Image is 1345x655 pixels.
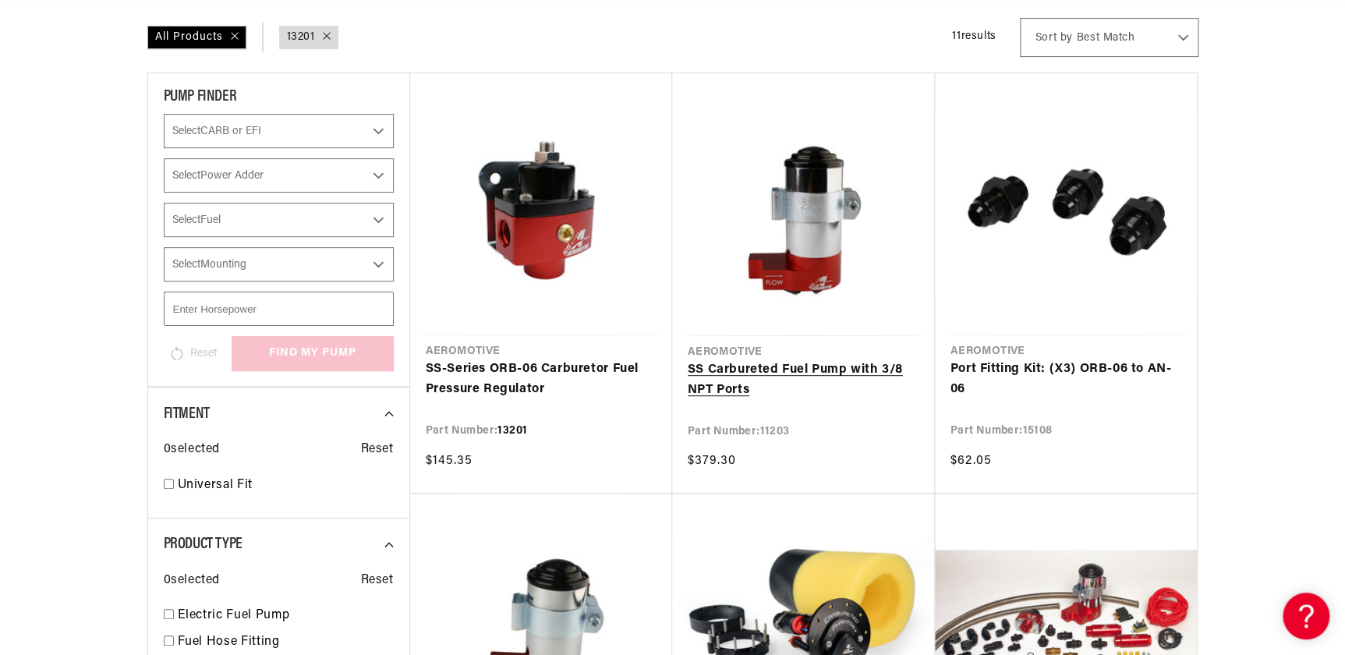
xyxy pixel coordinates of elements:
[287,29,315,46] a: 13201
[164,158,394,193] select: Power Adder
[164,406,210,422] span: Fitment
[1020,18,1198,57] select: Sort by
[147,26,246,49] div: All Products
[164,571,220,591] span: 0 selected
[361,440,394,460] span: Reset
[164,536,242,552] span: Product Type
[950,359,1181,399] a: Port Fitting Kit: (X3) ORB-06 to AN-06
[688,360,919,400] a: SS Carbureted Fuel Pump with 3/8 NPT Ports
[164,89,237,104] span: PUMP FINDER
[164,440,220,460] span: 0 selected
[178,632,394,653] a: Fuel Hose Fitting
[164,114,394,148] select: CARB or EFI
[361,571,394,591] span: Reset
[178,606,394,626] a: Electric Fuel Pump
[164,247,394,281] select: Mounting
[426,359,657,399] a: SS-Series ORB-06 Carburetor Fuel Pressure Regulator
[952,30,996,42] span: 11 results
[164,203,394,237] select: Fuel
[178,476,394,496] a: Universal Fit
[1035,30,1073,46] span: Sort by
[164,292,394,326] input: Enter Horsepower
